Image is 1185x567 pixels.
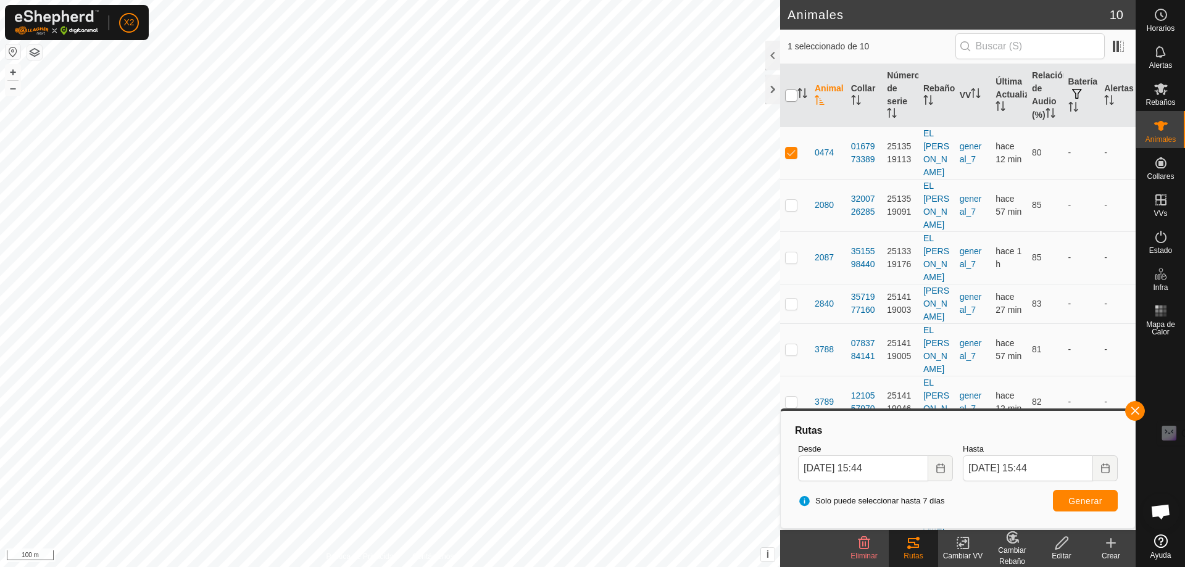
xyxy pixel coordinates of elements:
[918,64,955,127] th: Rebaño
[793,423,1123,438] div: Rutas
[1063,323,1100,376] td: -
[1145,136,1176,143] span: Animales
[1068,496,1102,506] span: Generar
[960,338,982,361] a: general_7
[887,245,913,271] div: 2513319176
[1046,110,1055,120] p-sorticon: Activar para ordenar
[1099,284,1136,323] td: -
[810,64,846,127] th: Animal
[1086,550,1136,561] div: Crear
[788,40,955,53] span: 1 seleccionado de 10
[1153,284,1168,291] span: Infra
[1147,25,1175,32] span: Horarios
[815,343,834,356] span: 3788
[923,97,933,107] p-sorticon: Activar para ordenar
[761,548,775,561] button: i
[1032,200,1042,210] span: 85
[788,7,1110,22] h2: Animales
[412,551,454,562] a: Contáctenos
[1099,126,1136,179] td: -
[851,389,878,415] div: 1210557970
[1053,490,1118,511] button: Generar
[923,284,950,323] div: [PERSON_NAME]
[1099,179,1136,231] td: -
[846,64,883,127] th: Collar
[851,97,861,107] p-sorticon: Activar para ordenar
[923,376,950,428] div: EL [PERSON_NAME]
[960,246,982,269] a: general_7
[996,194,1021,217] span: 7 oct 2025, 14:47
[1032,397,1042,407] span: 82
[1063,231,1100,284] td: -
[815,146,834,159] span: 0474
[923,127,950,179] div: EL [PERSON_NAME]
[887,389,913,415] div: 2514119046
[815,395,834,408] span: 3789
[815,251,834,264] span: 2087
[6,81,20,96] button: –
[887,110,897,120] p-sorticon: Activar para ordenar
[960,141,982,164] a: general_7
[815,297,834,310] span: 2840
[887,192,913,218] div: 2513519091
[955,64,991,127] th: VV
[1063,376,1100,428] td: -
[1099,376,1136,428] td: -
[27,45,42,60] button: Capas del Mapa
[963,443,1118,455] label: Hasta
[851,192,878,218] div: 3200726285
[1099,64,1136,127] th: Alertas
[326,551,397,562] a: Política de Privacidad
[6,65,20,80] button: +
[850,552,877,560] span: Eliminar
[960,391,982,413] a: general_7
[887,291,913,317] div: 2514119003
[996,103,1005,113] p-sorticon: Activar para ordenar
[971,90,981,100] p-sorticon: Activar para ordenar
[996,292,1021,315] span: 7 oct 2025, 15:17
[15,10,99,35] img: Logo Gallagher
[1027,64,1063,127] th: Relación de Audio (%)
[960,194,982,217] a: general_7
[767,549,769,560] span: i
[1150,552,1171,559] span: Ayuda
[1142,493,1179,530] div: Chat abierto
[996,391,1021,413] span: 7 oct 2025, 15:32
[991,64,1027,127] th: Última Actualización
[1154,210,1167,217] span: VVs
[1032,252,1042,262] span: 85
[1068,104,1078,114] p-sorticon: Activar para ordenar
[1032,299,1042,308] span: 83
[1032,344,1042,354] span: 81
[6,44,20,59] button: Restablecer Mapa
[923,232,950,284] div: EL [PERSON_NAME]
[1147,173,1174,180] span: Collares
[889,550,938,561] div: Rutas
[996,246,1021,269] span: 7 oct 2025, 14:32
[851,291,878,317] div: 3571977160
[1104,97,1114,107] p-sorticon: Activar para ordenar
[815,97,825,107] p-sorticon: Activar para ordenar
[882,64,918,127] th: Número de serie
[1032,147,1042,157] span: 80
[1136,529,1185,564] a: Ayuda
[1149,247,1172,254] span: Estado
[1037,550,1086,561] div: Editar
[928,455,953,481] button: Choose Date
[797,90,807,100] p-sorticon: Activar para ordenar
[798,443,953,455] label: Desde
[815,199,834,212] span: 2080
[851,245,878,271] div: 3515598440
[923,324,950,376] div: EL [PERSON_NAME]
[955,33,1105,59] input: Buscar (S)
[987,545,1037,567] div: Cambiar Rebaño
[960,292,982,315] a: general_7
[1063,284,1100,323] td: -
[996,141,1021,164] span: 7 oct 2025, 15:32
[923,180,950,231] div: EL [PERSON_NAME]
[798,495,945,507] span: Solo puede seleccionar hasta 7 días
[123,16,134,29] span: X2
[1099,231,1136,284] td: -
[1093,455,1118,481] button: Choose Date
[1145,99,1175,106] span: Rebaños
